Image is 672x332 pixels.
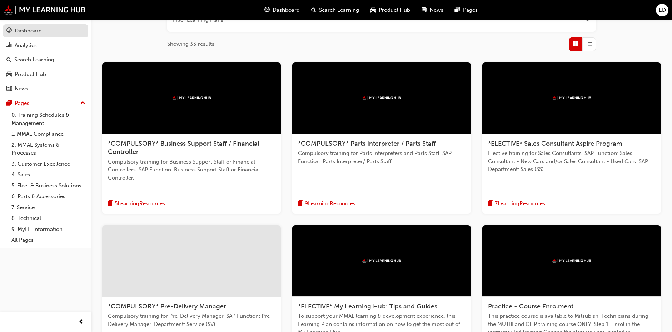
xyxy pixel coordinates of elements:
[3,82,88,95] a: News
[115,200,165,208] span: 5 Learning Resources
[9,235,88,246] a: All Pages
[416,3,449,17] a: news-iconNews
[552,258,591,263] img: mmal
[9,202,88,213] a: 7. Service
[3,97,88,110] button: Pages
[9,159,88,170] a: 3. Customer Excellence
[455,6,460,15] span: pages-icon
[488,199,545,208] button: book-icon7LearningResources
[6,42,12,49] span: chart-icon
[6,71,12,78] span: car-icon
[292,62,471,214] a: mmal*COMPULSORY* Parts Interpreter / Parts StaffCompulsory training for Parts Interpreters and Pa...
[449,3,483,17] a: pages-iconPages
[488,199,493,208] span: book-icon
[172,96,211,100] img: mmal
[9,224,88,235] a: 9. MyLH Information
[15,27,42,35] div: Dashboard
[6,28,12,34] span: guage-icon
[488,149,655,173] span: Elective training for Sales Consultants. SAP Function: Sales Consultant - New Cars and/or Sales C...
[9,180,88,191] a: 5. Fleet & Business Solutions
[167,40,214,48] span: Showing 33 results
[587,40,592,48] span: List
[108,158,275,182] span: Compulsory training for Business Support Staff or Financial Controllers. SAP Function: Business S...
[365,3,416,17] a: car-iconProduct Hub
[495,200,545,208] span: 7 Learning Resources
[15,41,37,50] div: Analytics
[362,258,401,263] img: mmal
[264,6,270,15] span: guage-icon
[15,99,29,107] div: Pages
[273,6,300,14] span: Dashboard
[298,199,355,208] button: book-icon9LearningResources
[4,5,86,15] img: mmal
[430,6,443,14] span: News
[656,4,668,16] button: ED
[9,129,88,140] a: 1. MMAL Compliance
[14,56,54,64] div: Search Learning
[15,70,46,79] div: Product Hub
[298,140,436,147] span: *COMPULSORY* Parts Interpreter / Parts Staff
[488,140,622,147] span: *ELECTIVE* Sales Consultant Aspire Program
[108,312,275,328] span: Compulsory training for Pre-Delivery Manager. SAP Function: Pre-Delivery Manager. Department: Ser...
[311,6,316,15] span: search-icon
[6,100,12,107] span: pages-icon
[482,62,661,214] a: mmal*ELECTIVE* Sales Consultant Aspire ProgramElective training for Sales Consultants. SAP Functi...
[9,169,88,180] a: 4. Sales
[80,99,85,108] span: up-icon
[3,39,88,52] a: Analytics
[298,302,437,310] span: *ELECTIVE* My Learning Hub: Tips and Guides
[573,40,578,48] span: Grid
[108,199,165,208] button: book-icon5LearningResources
[362,96,401,100] img: mmal
[9,110,88,129] a: 0. Training Schedules & Management
[3,53,88,66] a: Search Learning
[298,149,465,165] span: Compulsory training for Parts Interpreters and Parts Staff. SAP Function: Parts Interpreter/ Part...
[370,6,376,15] span: car-icon
[3,23,88,97] button: DashboardAnalyticsSearch LearningProduct HubNews
[3,24,88,37] a: Dashboard
[3,68,88,81] a: Product Hub
[305,200,355,208] span: 9 Learning Resources
[9,191,88,202] a: 6. Parts & Accessories
[9,140,88,159] a: 2. MMAL Systems & Processes
[319,6,359,14] span: Search Learning
[488,302,573,310] span: Practice - Course Enrolment
[108,199,113,208] span: book-icon
[108,140,259,156] span: *COMPULSORY* Business Support Staff / Financial Controller
[422,6,427,15] span: news-icon
[9,213,88,224] a: 8. Technical
[108,302,226,310] span: *COMPULSORY* Pre-Delivery Manager
[102,62,281,214] a: mmal*COMPULSORY* Business Support Staff / Financial ControllerCompulsory training for Business Su...
[15,85,28,93] div: News
[463,6,478,14] span: Pages
[305,3,365,17] a: search-iconSearch Learning
[259,3,305,17] a: guage-iconDashboard
[79,318,84,327] span: prev-icon
[6,57,11,63] span: search-icon
[552,96,591,100] img: mmal
[6,86,12,92] span: news-icon
[379,6,410,14] span: Product Hub
[298,199,303,208] span: book-icon
[659,6,666,14] span: ED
